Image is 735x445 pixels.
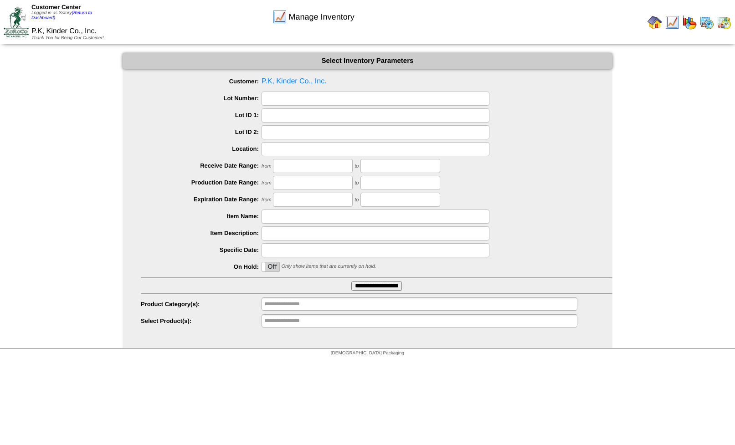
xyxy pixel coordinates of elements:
img: home.gif [648,15,662,30]
span: P.K, Kinder Co., Inc. [31,27,97,35]
span: to [355,197,359,203]
span: Logged in as Sstory [31,10,92,20]
label: Receive Date Range: [141,162,262,169]
a: (Return to Dashboard) [31,10,92,20]
span: from [262,197,272,203]
label: Specific Date: [141,246,262,253]
div: OnOff [262,262,280,272]
label: Off [262,262,279,271]
span: P.K, Kinder Co., Inc. [141,75,612,88]
label: Lot ID 1: [141,112,262,118]
img: calendarprod.gif [699,15,714,30]
span: Only show items that are currently on hold. [281,264,376,269]
label: Item Name: [141,213,262,220]
span: to [355,164,359,169]
span: Manage Inventory [289,12,355,22]
span: Customer Center [31,4,81,10]
label: Lot Number: [141,95,262,102]
img: line_graph.gif [665,15,679,30]
span: [DEMOGRAPHIC_DATA] Packaging [331,351,404,356]
div: Select Inventory Parameters [123,53,612,69]
label: Product Category(s): [141,301,262,307]
label: Lot ID 2: [141,128,262,135]
label: Expiration Date Range: [141,196,262,203]
label: Customer: [141,78,262,85]
label: Production Date Range: [141,179,262,186]
label: Item Description: [141,230,262,236]
span: to [355,180,359,186]
img: graph.gif [682,15,697,30]
span: from [262,180,272,186]
img: ZoRoCo_Logo(Green%26Foil)%20jpg.webp [4,7,29,37]
span: Thank You for Being Our Customer! [31,36,104,41]
label: Select Product(s): [141,317,262,324]
span: from [262,164,272,169]
img: calendarinout.gif [717,15,731,30]
label: Location: [141,145,262,152]
label: On Hold: [141,263,262,270]
img: line_graph.gif [272,10,287,24]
